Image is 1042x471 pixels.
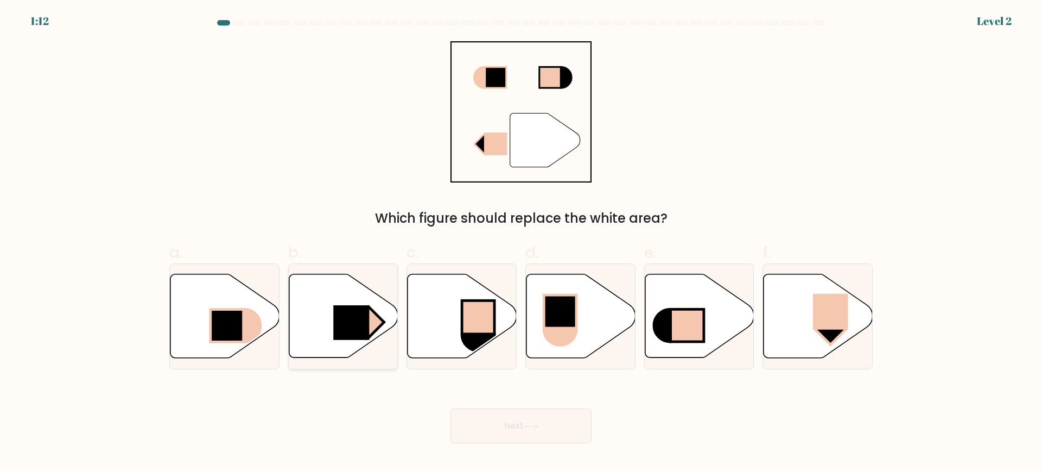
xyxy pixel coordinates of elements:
div: Level 2 [977,13,1012,29]
button: Next [450,409,592,443]
span: b. [288,242,301,263]
span: f. [763,242,770,263]
g: " [510,114,580,167]
div: Which figure should replace the white area? [176,209,866,228]
span: a. [169,242,182,263]
div: 1:12 [30,13,49,29]
span: d. [525,242,538,263]
span: e. [644,242,656,263]
span: c. [406,242,418,263]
